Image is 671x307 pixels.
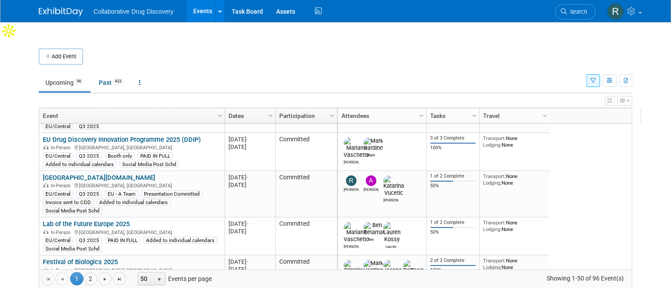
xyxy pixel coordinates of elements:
[39,8,83,16] img: ExhibitDay
[229,265,271,273] div: [DATE]
[41,272,55,285] a: Go to the first page
[43,123,73,130] div: EU/Central
[74,78,84,85] span: 96
[275,133,337,171] td: Committed
[101,276,109,283] span: Go to the next page
[39,74,90,91] a: Upcoming96
[105,190,138,197] div: EU - A Team
[43,220,130,228] a: Lab of the Future Europe 2025
[43,161,116,168] div: Added to individual calendars
[229,136,271,143] div: [DATE]
[51,183,73,189] span: In-Person
[430,229,476,235] div: 50%
[364,222,384,236] img: Ben Retamal
[470,108,480,121] a: Column Settings
[43,207,102,214] div: Social Media Post Schd
[143,237,217,244] div: Added to individual calendars
[215,108,225,121] a: Column Settings
[229,174,271,181] div: [DATE]
[116,276,123,283] span: Go to the last page
[344,186,359,192] div: Renate Baker
[483,220,506,226] span: Transport:
[344,243,359,249] div: Mariana Vaschetto
[43,237,73,244] div: EU/Central
[84,272,97,285] a: 2
[229,181,271,189] div: [DATE]
[247,136,248,143] span: -
[216,112,223,119] span: Column Settings
[267,112,274,119] span: Column Settings
[43,268,49,272] img: In-Person Event
[483,220,547,232] div: None None
[483,135,506,141] span: Transport:
[43,266,221,274] div: [GEOGRAPHIC_DATA], [GEOGRAPHIC_DATA]
[430,145,476,151] div: 100%
[471,112,478,119] span: Column Settings
[430,183,476,189] div: 50%
[138,152,173,159] div: PAID IN FULL
[43,152,73,159] div: EU/Central
[344,159,359,164] div: Mariana Vaschetto
[483,135,547,148] div: None None
[344,222,369,243] img: Mariana Vaschetto
[275,171,337,217] td: Committed
[430,220,476,226] div: 1 of 2 Complete
[141,190,202,197] div: Presentation Committed
[483,258,506,264] span: Transport:
[127,272,221,285] span: Events per page
[607,3,624,20] img: Renate Baker
[105,152,135,159] div: Booth only
[45,276,52,283] span: Go to the first page
[483,173,547,186] div: None None
[43,230,49,234] img: In-Person Event
[329,112,336,119] span: Column Settings
[247,174,248,181] span: -
[418,112,425,119] span: Column Settings
[344,260,364,281] img: Dimitris Tsionos
[483,173,506,179] span: Transport:
[383,222,401,243] img: Lauren Kossy
[43,145,49,149] img: In-Person Event
[76,152,102,159] div: Q3 2025
[430,173,476,179] div: 1 of 2 Complete
[43,136,201,144] a: EU Drug Discovery Innovation Programme 2025 (DDIP)
[555,4,596,19] a: Search
[483,180,502,186] span: Lodging:
[403,260,424,281] img: Raffaele Fiorenza
[51,230,73,235] span: In-Person
[328,108,337,121] a: Column Settings
[76,123,102,130] div: Q3 2025
[56,272,69,285] a: Go to the previous page
[538,272,632,284] span: Showing 1-50 of 96 Event(s)
[229,108,270,123] a: Dates
[43,258,118,266] a: Festival of Biologics 2025
[483,142,502,148] span: Lodging:
[43,174,155,182] a: [GEOGRAPHIC_DATA][DOMAIN_NAME]
[229,143,271,151] div: [DATE]
[567,8,587,15] span: Search
[341,108,420,123] a: Attendees
[51,268,73,273] span: In-Person
[43,245,102,252] div: Social Media Post Schd
[430,258,476,264] div: 2 of 2 Complete
[279,108,331,123] a: Participation
[483,258,547,270] div: None None
[483,108,544,123] a: Travel
[156,276,163,283] span: select
[383,260,402,281] img: Joanna Deek
[247,258,248,265] span: -
[43,183,49,187] img: In-Person Event
[51,145,73,151] span: In-Person
[43,182,221,189] div: [GEOGRAPHIC_DATA], [GEOGRAPHIC_DATA]
[229,220,271,227] div: [DATE]
[94,8,173,15] span: Collaborative Drug Discovery
[346,175,356,186] img: Renate Baker
[275,255,337,293] td: Committed
[59,276,66,283] span: Go to the previous page
[92,74,131,91] a: Past433
[344,137,369,159] img: Mariana Vaschetto
[229,227,271,235] div: [DATE]
[266,108,276,121] a: Column Settings
[430,135,476,141] div: 3 of 3 Complete
[383,197,399,202] div: Katarina Vucetic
